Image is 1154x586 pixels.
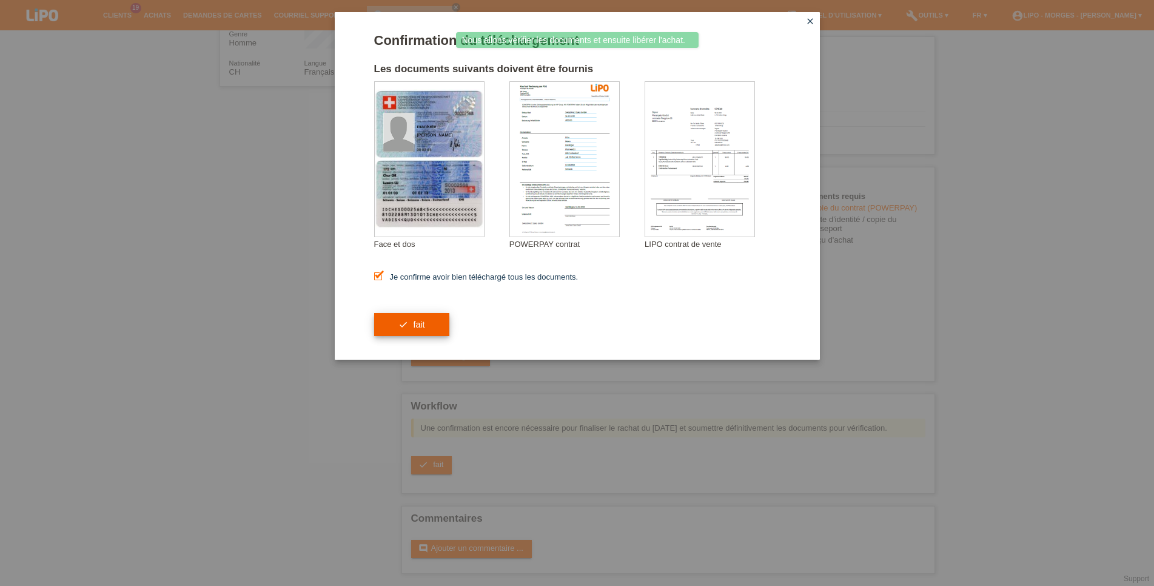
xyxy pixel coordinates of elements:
[510,82,619,237] img: upload_document_confirmation_type_contract_not_within_kkg_whitelabel.png
[645,82,754,237] img: upload_document_confirmation_type_receipt_generic.png
[398,320,408,329] i: check
[375,82,484,237] img: upload_document_confirmation_type_id_swiss_empty.png
[374,63,780,81] h2: Les documents suivants doivent être fournis
[456,32,699,48] div: Nous allons vérifier les documents et ensuite libérer l'achat.
[805,16,815,26] i: close
[383,113,415,152] img: swiss_id_photo_male.png
[374,240,509,249] div: Face et dos
[417,133,478,137] div: [PERSON_NAME]
[591,84,609,92] img: 39073_print.png
[509,240,645,249] div: POWERPAY contrat
[802,15,818,29] a: close
[413,320,424,329] span: fait
[417,124,478,129] div: mankele
[645,240,780,249] div: LIPO contrat de vente
[374,272,579,281] label: Je confirme avoir bien téléchargé tous les documents.
[374,313,449,336] button: check fait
